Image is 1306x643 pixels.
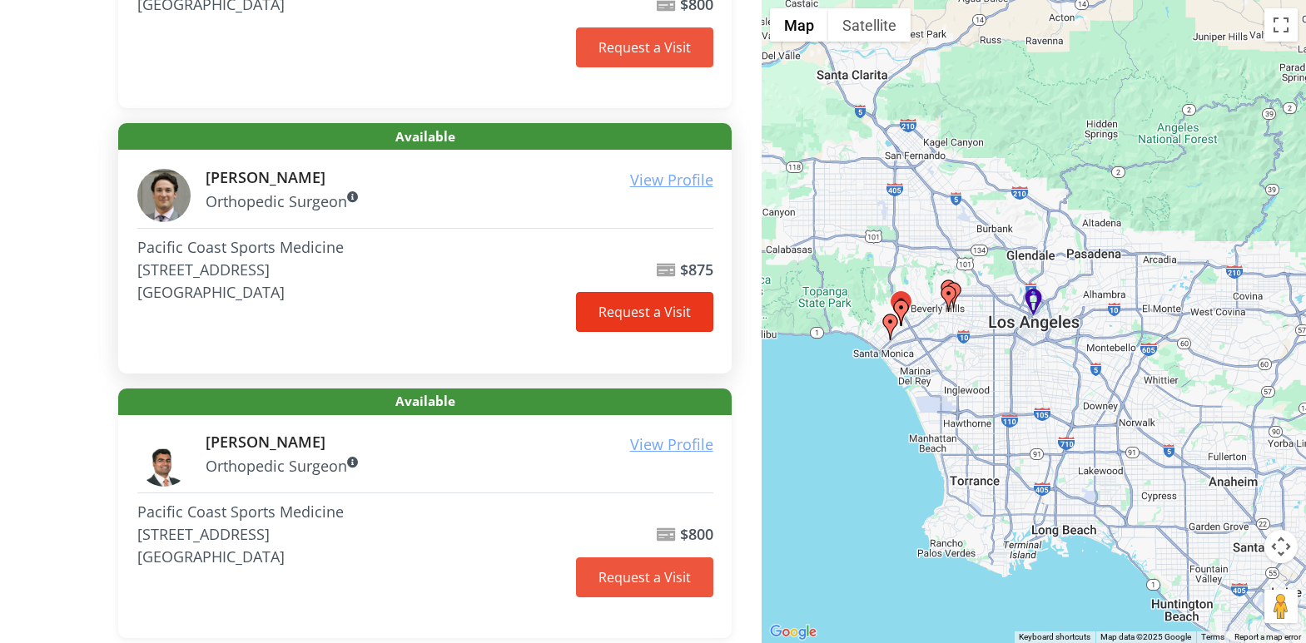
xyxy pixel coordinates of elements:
[630,433,713,456] a: View Profile
[206,455,713,477] p: Orthopedic Surgeon
[1019,631,1090,643] button: Keyboard shortcuts
[630,170,713,190] u: View Profile
[1100,632,1191,641] span: Map data ©2025 Google
[680,524,713,544] b: $800
[576,27,713,67] a: Request a Visit
[576,292,713,332] a: Request a Visit
[766,621,821,643] img: Google
[1264,530,1298,563] button: Map camera controls
[206,433,713,452] h6: [PERSON_NAME]
[766,621,821,643] a: Open this area in Google Maps (opens a new window)
[137,236,569,304] address: Pacific Coast Sports Medicine [STREET_ADDRESS] [GEOGRAPHIC_DATA]
[1264,8,1298,42] button: Toggle fullscreen view
[680,260,713,279] b: $875
[1264,590,1298,623] button: Drag Pegman onto the map to open Street View
[630,169,713,191] a: View Profile
[206,190,713,213] p: Orthopedic Surgeon
[1201,632,1224,641] a: Terms (opens in new tab)
[576,557,713,597] a: Request a Visit
[206,169,713,187] h6: [PERSON_NAME]
[630,434,713,454] u: View Profile
[137,169,191,222] img: Jonathan H.
[770,8,828,42] button: Show street map
[137,433,191,487] img: Omar
[118,388,732,415] span: Available
[118,123,732,150] span: Available
[1234,632,1301,641] a: Report a map error
[137,501,569,568] address: Pacific Coast Sports Medicine [STREET_ADDRESS] [GEOGRAPHIC_DATA]
[828,8,911,42] button: Show satellite imagery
